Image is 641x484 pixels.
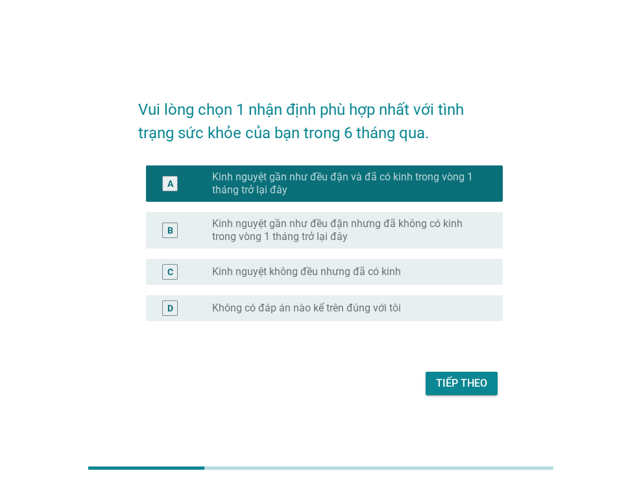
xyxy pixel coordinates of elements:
[167,302,173,315] div: D
[212,217,482,243] label: Kinh nguyệt gần như đều đặn nhưng đã không có kinh trong vòng 1 tháng trở lại đây
[212,265,401,278] label: Kinh nguyệt không đều nhưng đã có kinh
[212,171,482,197] label: Kinh nguyệt gần như đều đặn và đã có kinh trong vòng 1 tháng trở lại đây
[138,85,503,145] h2: Vui lòng chọn 1 nhận định phù hợp nhất với tình trạng sức khỏe của bạn trong 6 tháng qua.
[426,372,498,395] button: Tiếp theo
[167,224,173,237] div: B
[436,376,487,391] div: Tiếp theo
[167,265,173,279] div: C
[212,302,401,315] label: Không có đáp án nào kể trên đúng với tôi
[167,177,173,191] div: A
